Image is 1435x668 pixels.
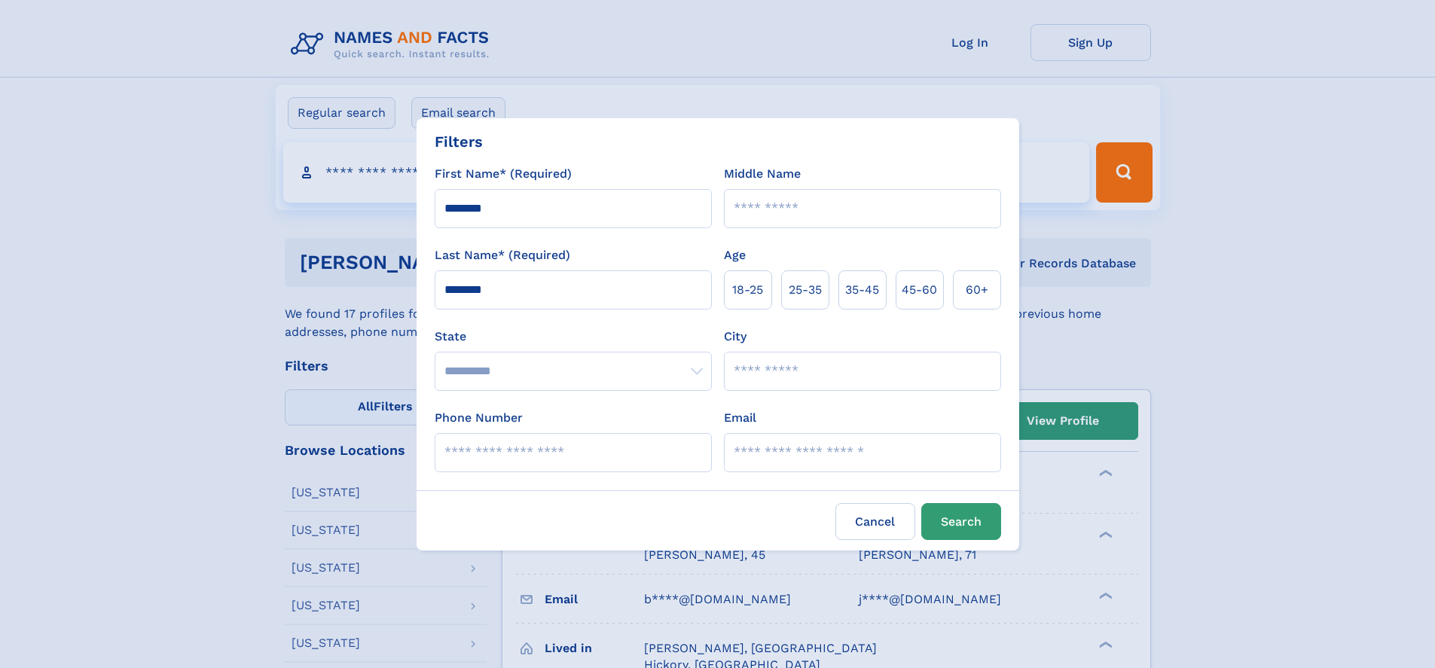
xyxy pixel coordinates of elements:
span: 18‑25 [732,281,763,299]
label: Last Name* (Required) [435,246,570,264]
button: Search [921,503,1001,540]
label: Phone Number [435,409,523,427]
label: Cancel [835,503,915,540]
div: Filters [435,130,483,153]
label: Age [724,246,746,264]
label: Email [724,409,756,427]
span: 45‑60 [902,281,937,299]
span: 25‑35 [789,281,822,299]
span: 60+ [966,281,988,299]
span: 35‑45 [845,281,879,299]
label: State [435,328,712,346]
label: Middle Name [724,165,801,183]
label: City [724,328,747,346]
label: First Name* (Required) [435,165,572,183]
